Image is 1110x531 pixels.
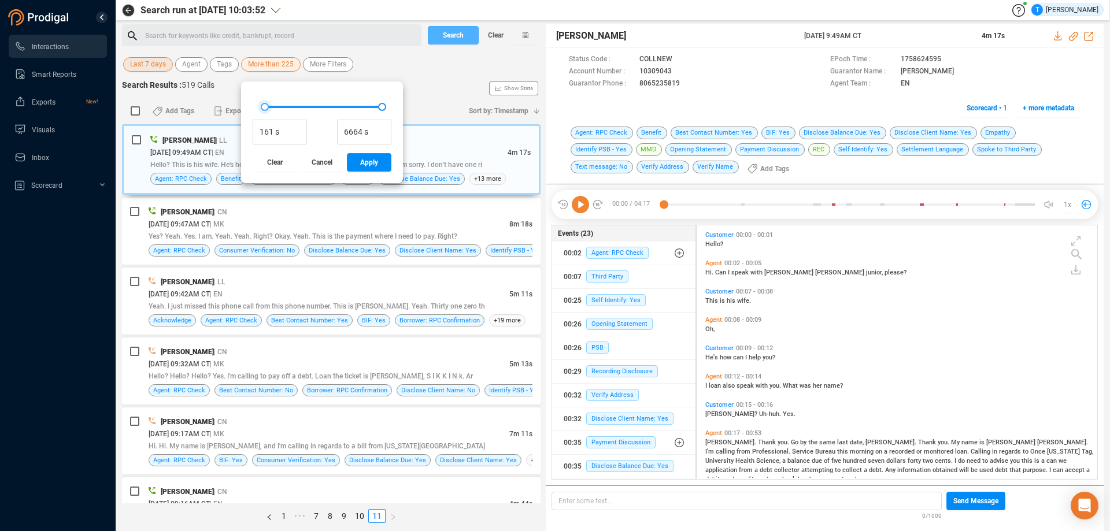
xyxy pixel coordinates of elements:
span: can [1053,466,1065,474]
span: Add Tags [760,159,789,178]
span: loan [709,382,723,389]
button: 00:07Third Party [552,265,696,288]
span: Exports [32,98,55,106]
span: Disclose Balance Due: Yes [383,173,460,184]
li: 8 [323,509,337,523]
span: [PERSON_NAME] [764,269,815,276]
button: Send Message [946,492,1005,510]
span: on [875,448,884,455]
span: dollars [886,457,908,465]
span: | MK [210,220,224,228]
li: 10 [351,509,368,523]
li: Visuals [9,118,107,141]
span: Scorecard • 1 [967,99,1007,117]
span: Thank [758,439,778,446]
span: credit [737,476,756,483]
span: 7m 11s [509,430,532,438]
div: [PERSON_NAME]| CN[DATE] 09:32AM CT| MK5m 13sHello? Hello? Hello? Yes. I'm calling to pay off a de... [122,337,541,404]
span: Recording Disclosure [586,365,658,377]
span: Yes. [783,410,795,418]
span: [DATE] 09:17AM CT [149,430,210,438]
span: with [756,382,769,389]
span: [PERSON_NAME] [161,208,214,216]
li: 11 [368,509,386,523]
span: accept [1065,466,1086,474]
span: [PERSON_NAME] [815,269,866,276]
span: Last 7 days [130,57,166,72]
span: from [737,448,752,455]
img: prodigal-logo [8,9,72,25]
span: BIF: Yes [362,315,386,326]
span: I [705,382,709,389]
span: Apply [360,153,378,172]
li: 1 [277,509,291,523]
span: He's [705,354,720,361]
li: Previous Page [262,509,277,523]
span: Can [715,269,728,276]
button: 00:35Disclose Balance Due: Yes [552,455,696,478]
span: a [754,466,760,474]
span: cents. [935,457,954,465]
div: 00:32 [564,386,582,404]
button: 00:02Agent: RPC Check [552,242,696,265]
span: Payment Discussion [586,436,656,448]
button: 1x [1060,196,1076,213]
span: debt [995,466,1009,474]
span: | MK [210,430,224,438]
span: Agent: RPC Check [205,315,257,326]
span: Export [225,102,246,120]
a: Visuals [14,118,98,141]
span: the [808,439,819,446]
span: [PERSON_NAME] [161,348,214,356]
span: 4m 17s [508,148,531,157]
span: Verify Address [586,389,639,401]
button: 00:29Recording Disclosure [552,360,696,383]
span: check [779,476,798,483]
span: Science, [756,457,782,465]
span: Service [792,448,815,455]
span: | LL [214,278,225,286]
span: loan. [955,448,971,455]
span: Consumer Verification: No [219,245,295,256]
div: 00:35 [564,433,582,452]
li: Exports [9,90,107,113]
span: 8m 18s [509,220,532,228]
span: I [1049,466,1053,474]
button: 00:35Payment Discussion [552,431,696,454]
button: Add Tags [146,102,201,120]
button: 00:32Verify Address [552,384,696,407]
span: Clear [267,153,283,172]
span: Self Identify: Yes [586,294,646,306]
span: Hi. [705,269,715,276]
button: Export [207,102,253,120]
span: by [798,476,806,483]
div: 00:26 [564,339,582,357]
span: need [967,457,982,465]
span: 5m 11s [509,290,532,298]
span: that [1009,466,1023,474]
span: Best Contact Number: Yes [271,315,348,326]
span: same [819,439,837,446]
span: speak [731,269,750,276]
span: Once [1030,448,1047,455]
span: [PERSON_NAME]? [705,410,759,418]
span: Send Message [953,492,998,510]
button: 00:26Opening Statement [552,313,696,336]
span: to [982,457,990,465]
span: with [750,269,764,276]
span: to [835,466,842,474]
button: Clear [479,26,513,44]
span: morning [850,448,875,455]
span: [PERSON_NAME] [986,439,1037,446]
button: 00:26PSB [552,336,696,359]
span: | EN [210,500,223,508]
button: 00:35BIF: Yes [552,478,696,502]
button: Tags [210,57,239,72]
button: Search [428,26,479,44]
span: Yeah. I just missed this phone call from this phone number. This is [PERSON_NAME]. Yeah. Thirty o... [149,302,485,310]
button: More than 225 [241,57,301,72]
span: Disclose Client Name: Yes [440,455,517,466]
span: application [705,466,739,474]
span: PSB [586,341,609,354]
div: 00:25 [564,291,582,310]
